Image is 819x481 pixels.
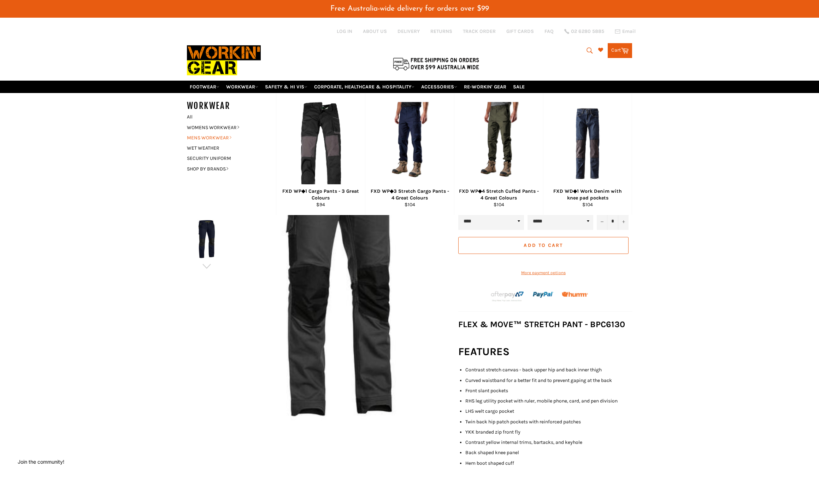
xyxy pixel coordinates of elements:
[562,292,588,297] img: Humm_core_logo_RGB-01_300x60px_small_195d8312-4386-4de7-b182-0ef9b6303a37.png
[223,81,261,93] a: WORKWEAR
[183,153,269,163] a: SECURITY UNIFORM
[548,201,627,208] div: $104
[281,188,361,202] div: FXD WP◆1 Cargo Pants - 3 Great Colours
[548,188,627,202] div: FXD WD◆1 Work Denim with knee pad pockets
[564,29,604,34] a: 02 6280 5885
[458,319,632,330] h3: FLEX & MOVE™ STRETCH PANT - BPC6130
[276,93,365,215] a: FXD WP◆1 Cargo Pants - 4 Great Colours - Workin' Gear FXD WP◆1 Cargo Pants - 3 Great Colours $94
[618,213,629,230] button: Increase item quantity by one
[299,102,343,185] img: FXD WP◆1 Cargo Pants - 4 Great Colours - Workin' Gear
[543,93,632,215] a: FXD WD◆1 Work Denim with knee pad pockets - Workin' Gear FXD WD◆1 Work Denim with knee pad pocket...
[524,242,563,248] span: Add to Cart
[465,387,632,394] li: Front slant pockets
[465,366,632,373] li: Contrast stretch canvas - back upper hip and back inner thigh
[418,81,460,93] a: ACCESSORIES
[365,93,454,215] a: FXD WP◆3 Stretch Cargo Pants - 4 Great Colours - Workin' Gear FXD WP◆3 Stretch Cargo Pants - 4 Gr...
[187,81,222,93] a: FOOTWEAR
[461,81,509,93] a: RE-WORKIN' GEAR
[608,43,632,58] a: Cart
[459,201,539,208] div: $104
[370,201,450,208] div: $104
[226,121,451,421] img: BISLEY FLEX & MOVE™ Stretch Pant (BPC6130) - Workin' Gear
[330,5,489,12] span: Free Australia-wide delivery for orders over $99
[465,418,632,425] li: Twin back hip patch pockets with reinforced patches
[458,237,629,254] button: Add to Cart
[183,164,269,174] a: SHOP BY BRANDS
[262,81,310,93] a: SAFETY & HI VIS
[397,28,420,35] a: DELIVERY
[465,460,632,466] li: Hem boot shaped cuff
[490,290,525,302] img: Afterpay-Logo-on-dark-bg_large.png
[382,102,437,185] img: FXD WP◆3 Stretch Cargo Pants - 4 Great Colours - Workin' Gear
[187,100,276,112] h5: WORKWEAR
[465,377,632,384] li: Curved waistband for a better fit and to prevent gaping at the back
[597,213,607,230] button: Reduce item quantity by one
[183,112,276,122] a: All
[465,429,632,435] li: YKK branded zip front fly
[311,81,417,93] a: CORPORATE, HEALTHCARE & HOSPITALITY
[370,188,450,202] div: FXD WP◆3 Stretch Cargo Pants - 4 Great Colours
[183,133,269,143] a: MENS WORKWEAR
[187,40,261,80] img: Workin Gear leaders in Workwear, Safety Boots, PPE, Uniforms. Australia's No.1 in Workwear
[533,284,554,305] img: paypal.png
[510,81,528,93] a: SALE
[458,270,629,276] a: More payment options
[471,102,526,185] img: FXD WP◆4 Stretch Cuffed Pants - 4 Great Colours - Workin' Gear
[571,29,604,34] span: 02 6280 5885
[458,344,632,359] h2: FEATURES
[622,29,636,34] span: Email
[392,56,480,71] img: Flat $9.95 shipping Australia wide
[183,143,269,153] a: WET WEATHER
[463,28,496,35] a: TRACK ORDER
[183,122,269,133] a: WOMENS WORKWEAR
[615,29,636,34] a: Email
[544,28,554,35] a: FAQ
[454,93,543,215] a: FXD WP◆4 Stretch Cuffed Pants - 4 Great Colours - Workin' Gear FXD WP◆4 Stretch Cuffed Pants - 4 ...
[465,398,632,404] li: RHS leg utility pocket with ruler, mobile phone, card, and pen division
[465,439,632,446] li: Contrast yellow internal trims, bartacks, and keyhole
[465,408,632,415] li: LHS welt cargo pocket
[281,201,361,208] div: $94
[190,220,223,259] img: BISLEY FLEX & MOVE™ Stretch Pant (BPC6130) - Workin' Gear
[18,459,64,465] button: Join the community!
[506,28,534,35] a: GIFT CARDS
[465,449,632,456] li: Back shaped knee panel
[363,28,387,35] a: ABOUT US
[430,28,452,35] a: RETURNS
[552,108,623,179] img: FXD WD◆1 Work Denim with knee pad pockets - Workin' Gear
[337,28,352,34] a: Log in
[459,188,539,202] div: FXD WP◆4 Stretch Cuffed Pants - 4 Great Colours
